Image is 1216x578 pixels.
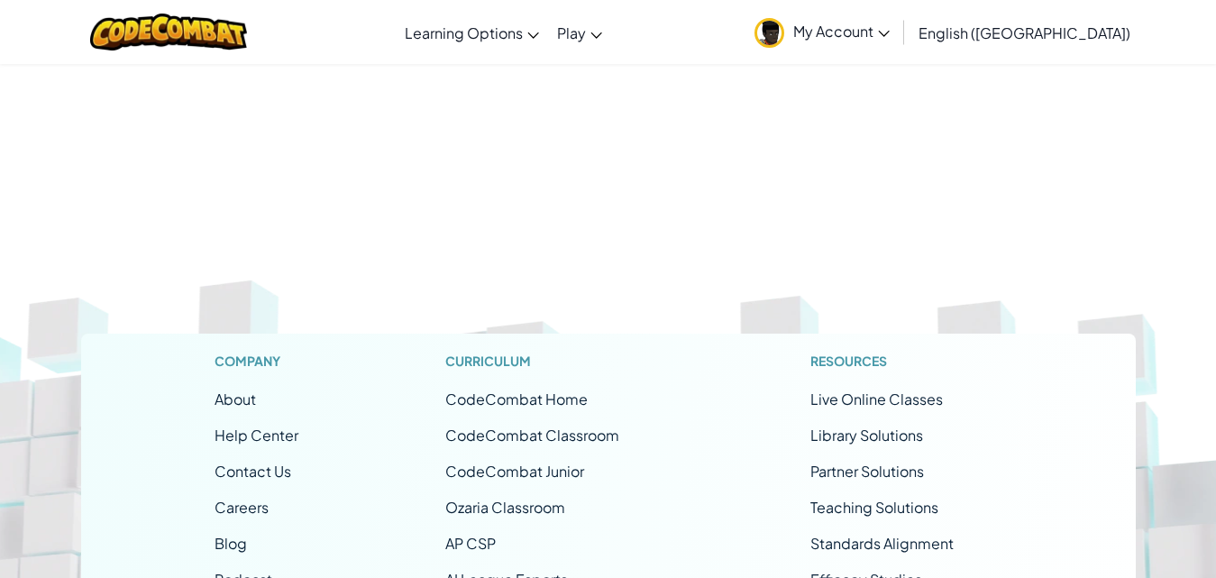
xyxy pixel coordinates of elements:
a: Teaching Solutions [810,498,938,517]
a: Learning Options [396,8,548,57]
h1: Resources [810,352,1002,371]
a: English ([GEOGRAPHIC_DATA]) [910,8,1139,57]
span: CodeCombat Home [445,390,588,408]
h1: Company [215,352,298,371]
img: avatar [754,18,784,48]
a: Careers [215,498,269,517]
a: About [215,390,256,408]
a: Standards Alignment [810,534,954,553]
span: Play [557,23,586,42]
a: CodeCombat Junior [445,462,584,481]
a: Play [548,8,611,57]
a: Live Online Classes [810,390,943,408]
a: AP CSP [445,534,496,553]
img: CodeCombat logo [90,14,248,50]
span: Contact Us [215,462,291,481]
a: Partner Solutions [810,462,924,481]
a: Help Center [215,426,298,445]
a: Blog [215,534,247,553]
span: English ([GEOGRAPHIC_DATA]) [919,23,1130,42]
a: Library Solutions [810,426,923,445]
a: Ozaria Classroom [445,498,565,517]
span: Learning Options [405,23,523,42]
span: My Account [793,22,890,41]
a: CodeCombat Classroom [445,426,619,445]
h1: Curriculum [445,352,663,371]
a: My Account [745,4,899,60]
